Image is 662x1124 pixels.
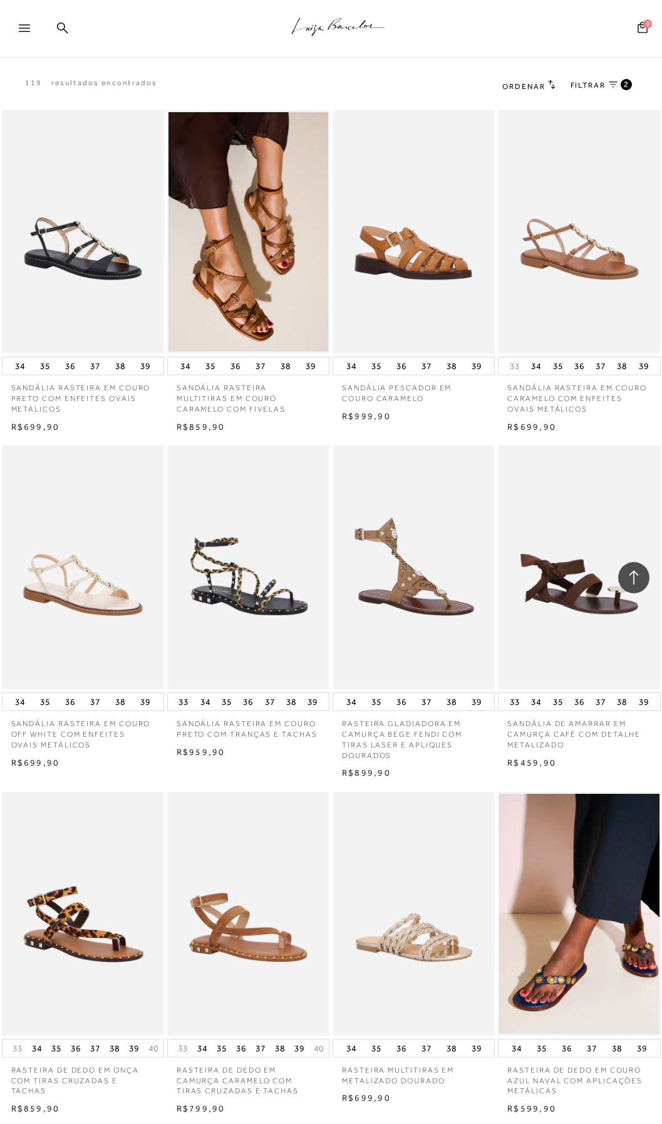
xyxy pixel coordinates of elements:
button: 38 [443,1039,460,1057]
button: 36 [571,357,588,375]
button: 35 [202,357,219,375]
button: 0 [634,21,651,38]
a: RASTEIRA GLADIADORA EM CAMURÇA BEGE FENDI COM TIRAS LASER E APLIQUES DOURADOS [333,711,495,761]
button: 36 [393,1039,410,1057]
button: 37 [592,357,609,375]
img: SANDÁLIA RASTEIRA MULTITIRAS EM COURO CARAMELO COM FIVELAS [168,112,328,352]
button: 39 [291,1039,308,1057]
span: FILTRAR [571,80,606,91]
span: 0 [643,19,652,28]
button: 38 [106,1039,123,1057]
button: 34 [177,357,194,375]
button: 38 [443,693,460,710]
img: RASTEIRA GLADIADORA EM CAMURÇA BEGE FENDI COM TIRAS LASER E APLIQUES DOURADOS [334,447,494,687]
a: SANDÁLIA PESCADOR EM COURO CARAMELO [333,375,495,404]
button: 38 [111,693,129,710]
a: RASTEIRA DE DEDO EM ONÇA COM TIRAS CRUZADAS E TACHAS [3,794,163,1034]
button: 33 [506,360,524,372]
img: RASTEIRA DE DEDO EM COURO AZUL NAVAL COM APLICAÇÕES METÁLICAS [499,794,659,1034]
button: 34 [527,693,545,710]
span: R$799,90 [177,1103,225,1113]
button: 35 [36,693,54,710]
button: 36 [393,693,410,710]
button: 33 [9,1043,26,1054]
a: SANDÁLIA RASTEIRA EM COURO OFF WHITE COM ENFEITES OVAIS METÁLICOS [2,711,164,750]
button: 37 [418,1039,435,1057]
span: R$699,90 [11,757,60,768]
button: 37 [86,1039,104,1057]
a: SANDÁLIA RASTEIRA EM COURO CARAMELO COM ENFEITES OVAIS METÁLICOS [498,375,660,414]
button: 37 [418,357,435,375]
a: RASTEIRA DE DEDO EM CAMURÇA CARAMELO COM TIRAS CRUZADAS E TACHAS [167,1058,329,1096]
button: 35 [36,357,54,375]
img: SANDÁLIA PESCADOR EM COURO CARAMELO [334,112,494,352]
button: 36 [571,693,588,710]
button: 38 [111,357,129,375]
button: 38 [277,357,294,375]
span: R$859,90 [177,422,225,432]
button: 39 [125,1039,143,1057]
button: 34 [194,1039,211,1057]
button: 36 [393,357,410,375]
button: 37 [86,357,104,375]
button: 36 [227,357,244,375]
span: Ordenar [502,82,545,91]
button: 34 [343,693,360,710]
button: 40 [310,1043,328,1054]
a: RASTEIRA MULTITIRAS EM METALIZADO DOURADO [333,1058,495,1086]
button: 36 [67,1039,85,1057]
button: 35 [48,1039,65,1057]
img: SANDÁLIA RASTEIRA EM COURO OFF WHITE COM ENFEITES OVAIS METÁLICOS [3,447,163,687]
button: 36 [558,1039,576,1057]
button: 39 [137,693,154,710]
button: 36 [239,693,257,710]
span: R$599,90 [507,1103,556,1113]
button: 38 [282,693,300,710]
button: 37 [418,693,435,710]
p: resultados encontrados [51,78,157,88]
a: RASTEIRA DE DEDO EM ONÇA COM TIRAS CRUZADAS E TACHAS [2,1058,164,1096]
button: 37 [252,1039,269,1057]
span: R$699,90 [342,1093,391,1103]
a: SANDÁLIA RASTEIRA MULTITIRAS EM COURO CARAMELO COM FIVELAS [167,375,329,414]
button: 35 [213,1039,230,1057]
span: R$899,90 [342,768,391,778]
button: 33 [175,693,192,710]
button: 38 [608,1039,626,1057]
button: 38 [271,1039,289,1057]
button: 37 [261,693,279,710]
a: SANDÁLIA RASTEIRA EM COURO PRETO COM ENFEITES OVAIS METÁLICOS [3,112,163,352]
span: R$999,90 [342,411,391,421]
img: RASTEIRA DE DEDO EM CAMURÇA CARAMELO COM TIRAS CRUZADAS E TACHAS [168,794,328,1034]
a: SANDÁLIA DE AMARRAR EM CAMURÇA CAFÉ COM DETALHE METALIZADO [498,711,660,750]
button: 35 [368,357,385,375]
button: 39 [635,357,653,375]
span: 2 [624,79,629,90]
button: 35 [218,693,235,710]
button: 34 [343,1039,360,1057]
button: 33 [506,693,524,710]
button: 39 [633,1039,651,1057]
button: 35 [368,1039,385,1057]
button: 39 [468,693,485,710]
button: 39 [137,357,154,375]
a: SANDÁLIA RASTEIRA EM COURO PRETO COM TRANÇAS E TACHAS [167,711,329,740]
button: 34 [527,357,545,375]
button: 34 [197,693,214,710]
span: R$699,90 [507,422,556,432]
img: SANDÁLIA RASTEIRA EM COURO CARAMELO COM ENFEITES OVAIS METÁLICOS [499,112,659,352]
button: 39 [635,693,653,710]
button: 38 [443,357,460,375]
img: SANDÁLIA DE AMARRAR EM CAMURÇA CAFÉ COM DETALHE METALIZADO [499,447,659,687]
button: 34 [28,1039,46,1057]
